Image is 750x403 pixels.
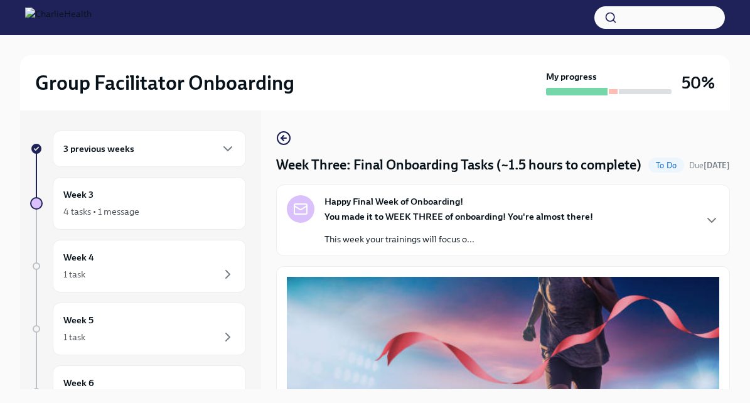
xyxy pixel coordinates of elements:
strong: My progress [546,70,597,83]
div: 4 tasks • 1 message [63,205,139,218]
h6: Week 4 [63,250,94,264]
span: August 16th, 2025 08:00 [689,159,730,171]
span: Due [689,161,730,170]
h6: 3 previous weeks [63,142,134,156]
div: 1 task [63,331,85,343]
h6: Week 5 [63,313,94,327]
strong: Happy Final Week of Onboarding! [324,195,463,208]
h2: Group Facilitator Onboarding [35,70,294,95]
div: 1 task [63,268,85,281]
h6: Week 3 [63,188,94,201]
h4: Week Three: Final Onboarding Tasks (~1.5 hours to complete) [276,156,641,175]
img: CharlieHealth [25,8,92,28]
p: This week your trainings will focus o... [324,233,593,245]
h6: Week 6 [63,376,94,390]
a: Week 41 task [30,240,246,293]
h3: 50% [682,72,715,94]
div: 3 previous weeks [53,131,246,167]
span: To Do [648,161,684,170]
a: Week 34 tasks • 1 message [30,177,246,230]
a: Week 51 task [30,303,246,355]
strong: [DATE] [704,161,730,170]
strong: You made it to WEEK THREE of onboarding! You're almost there! [324,211,593,222]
